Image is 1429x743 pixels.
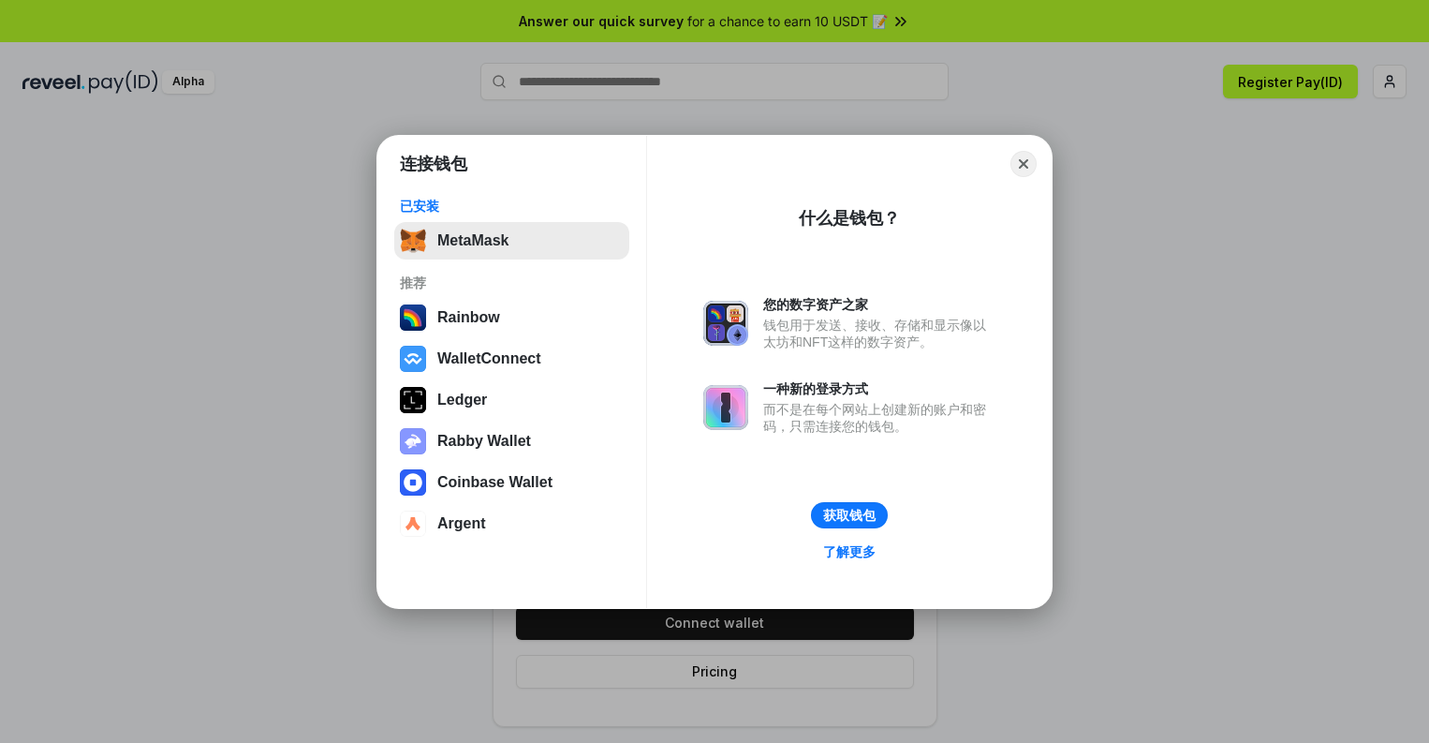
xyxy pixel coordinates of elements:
a: 了解更多 [812,540,887,564]
img: svg+xml,%3Csvg%20xmlns%3D%22http%3A%2F%2Fwww.w3.org%2F2000%2Fsvg%22%20fill%3D%22none%22%20viewBox... [703,301,748,346]
button: Coinbase Wallet [394,464,629,501]
div: 推荐 [400,275,624,291]
img: svg+xml,%3Csvg%20xmlns%3D%22http%3A%2F%2Fwww.w3.org%2F2000%2Fsvg%22%20fill%3D%22none%22%20viewBox... [400,428,426,454]
button: Close [1010,151,1037,177]
img: svg+xml,%3Csvg%20width%3D%22120%22%20height%3D%22120%22%20viewBox%3D%220%200%20120%20120%22%20fil... [400,305,426,331]
button: Argent [394,505,629,542]
button: 获取钱包 [811,502,888,528]
div: 钱包用于发送、接收、存储和显示像以太坊和NFT这样的数字资产。 [763,317,995,350]
button: Rabby Wallet [394,423,629,460]
div: Argent [437,515,486,532]
img: svg+xml,%3Csvg%20width%3D%2228%22%20height%3D%2228%22%20viewBox%3D%220%200%2028%2028%22%20fill%3D... [400,469,426,496]
div: Ledger [437,392,487,409]
div: Rabby Wallet [437,433,531,450]
img: svg+xml,%3Csvg%20fill%3D%22none%22%20height%3D%2233%22%20viewBox%3D%220%200%2035%2033%22%20width%... [400,228,426,254]
div: 已安装 [400,198,624,215]
div: 一种新的登录方式 [763,380,995,397]
div: Rainbow [437,309,500,326]
button: Rainbow [394,299,629,336]
img: svg+xml,%3Csvg%20width%3D%2228%22%20height%3D%2228%22%20viewBox%3D%220%200%2028%2028%22%20fill%3D... [400,511,426,537]
div: 您的数字资产之家 [763,296,995,313]
div: 而不是在每个网站上创建新的账户和密码，只需连接您的钱包。 [763,401,995,435]
h1: 连接钱包 [400,153,467,175]
div: MetaMask [437,232,508,249]
div: 什么是钱包？ [799,207,900,230]
img: svg+xml,%3Csvg%20xmlns%3D%22http%3A%2F%2Fwww.w3.org%2F2000%2Fsvg%22%20width%3D%2228%22%20height%3... [400,387,426,413]
button: MetaMask [394,222,629,260]
div: WalletConnect [437,350,541,367]
button: Ledger [394,381,629,419]
img: svg+xml,%3Csvg%20xmlns%3D%22http%3A%2F%2Fwww.w3.org%2F2000%2Fsvg%22%20fill%3D%22none%22%20viewBox... [703,385,748,430]
div: 获取钱包 [823,507,876,524]
div: Coinbase Wallet [437,474,552,491]
button: WalletConnect [394,340,629,378]
div: 了解更多 [823,543,876,560]
img: svg+xml,%3Csvg%20width%3D%2228%22%20height%3D%2228%22%20viewBox%3D%220%200%2028%2028%22%20fill%3D... [400,346,426,372]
